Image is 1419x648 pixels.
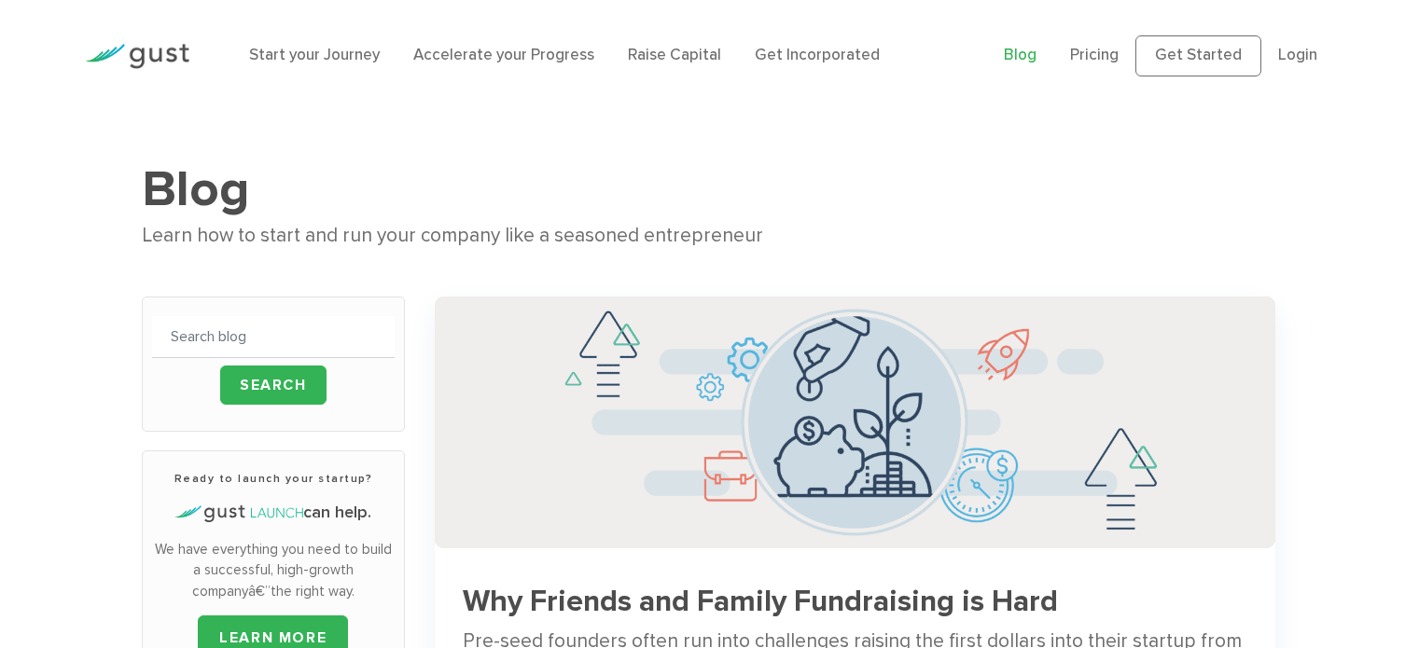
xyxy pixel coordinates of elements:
[152,539,395,602] p: We have everything you need to build a successful, high-growth companyâ€”the right way.
[755,46,880,64] a: Get Incorporated
[413,46,594,64] a: Accelerate your Progress
[463,586,1247,618] h3: Why Friends and Family Fundraising is Hard
[85,44,189,69] img: Gust Logo
[628,46,721,64] a: Raise Capital
[1070,46,1119,64] a: Pricing
[152,501,395,525] h4: can help.
[142,159,1277,220] h1: Blog
[220,365,327,405] input: Search
[1278,46,1317,64] a: Login
[1135,35,1261,76] a: Get Started
[1004,46,1036,64] a: Blog
[152,470,395,487] h3: Ready to launch your startup?
[152,316,395,358] input: Search blog
[435,296,1275,548] img: Successful Startup Founders Invest In Their Own Ventures 0742d64fd6a698c3cfa409e71c3cc4e5620a7e72...
[142,220,1277,252] div: Learn how to start and run your company like a seasoned entrepreneur
[249,46,380,64] a: Start your Journey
